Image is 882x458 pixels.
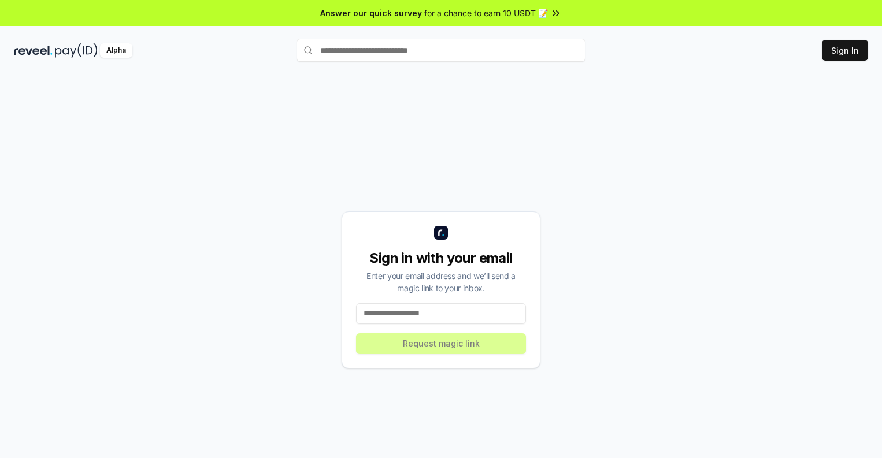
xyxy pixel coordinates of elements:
[434,226,448,240] img: logo_small
[320,7,422,19] span: Answer our quick survey
[14,43,53,58] img: reveel_dark
[356,270,526,294] div: Enter your email address and we’ll send a magic link to your inbox.
[822,40,868,61] button: Sign In
[55,43,98,58] img: pay_id
[100,43,132,58] div: Alpha
[424,7,548,19] span: for a chance to earn 10 USDT 📝
[356,249,526,267] div: Sign in with your email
